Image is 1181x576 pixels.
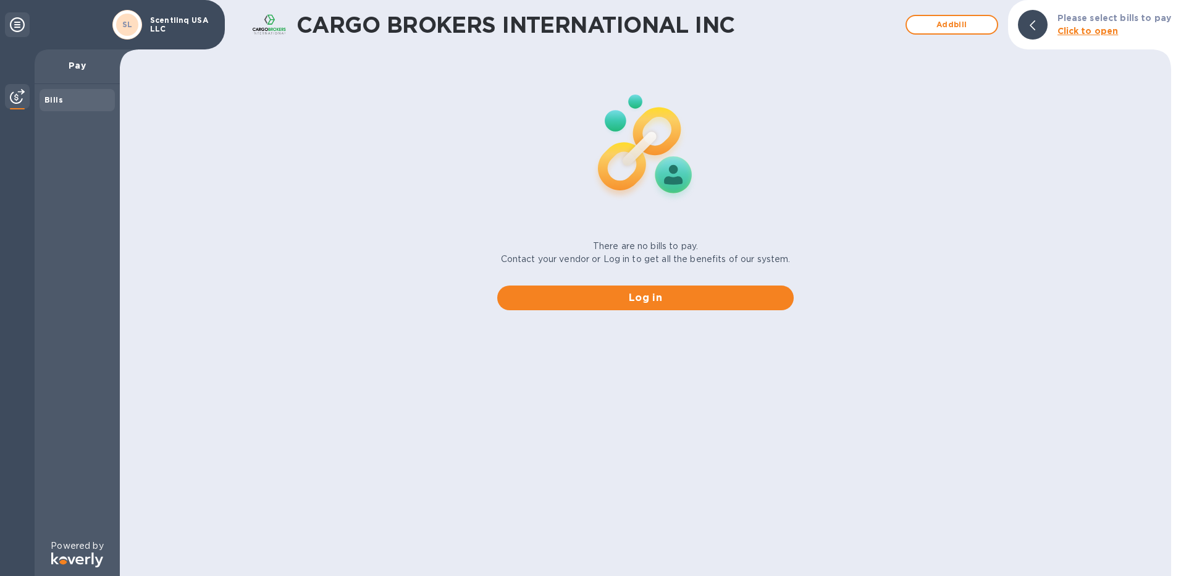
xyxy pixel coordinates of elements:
[44,59,110,72] p: Pay
[917,17,987,32] span: Add bill
[507,290,784,305] span: Log in
[122,20,133,29] b: SL
[906,15,998,35] button: Addbill
[497,286,794,310] button: Log in
[1057,26,1119,36] b: Click to open
[1057,13,1171,23] b: Please select bills to pay
[51,553,103,567] img: Logo
[501,240,791,266] p: There are no bills to pay. Contact your vendor or Log in to get all the benefits of our system.
[150,16,212,33] p: Scentlinq USA LLC
[51,540,103,553] p: Powered by
[44,95,63,104] b: Bills
[296,12,899,38] h1: CARGO BROKERS INTERNATIONAL INC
